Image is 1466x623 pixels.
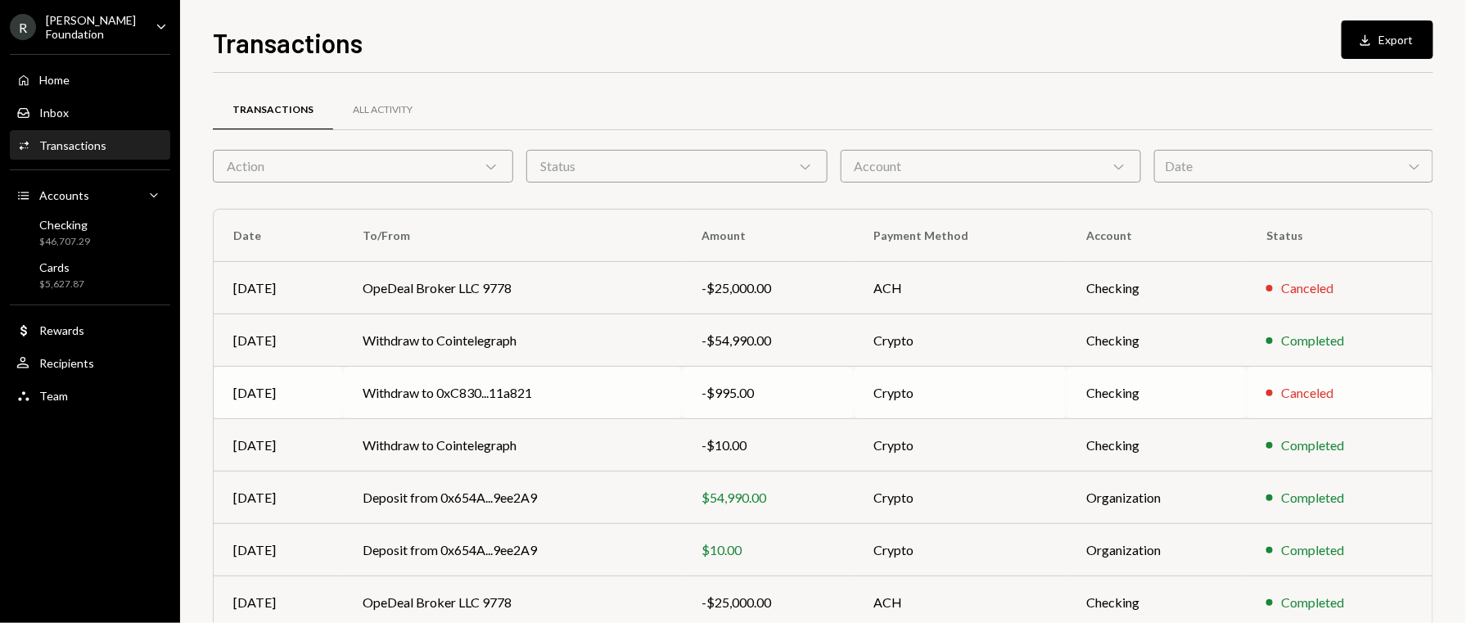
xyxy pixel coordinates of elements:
a: Accounts [10,180,170,210]
div: $5,627.87 [39,278,84,291]
div: Canceled [1281,383,1333,403]
div: All Activity [353,103,413,117]
td: Checking [1067,367,1247,419]
a: Transactions [10,130,170,160]
th: Payment Method [854,210,1067,262]
div: Accounts [39,188,89,202]
div: Completed [1281,488,1344,508]
a: Transactions [213,89,333,131]
div: Completed [1281,540,1344,560]
div: Checking [39,218,90,232]
td: Withdraw to Cointelegraph [343,419,681,472]
th: Status [1247,210,1432,262]
td: Checking [1067,314,1247,367]
div: Status [526,150,827,183]
div: [DATE] [233,278,323,298]
td: Organization [1067,472,1247,524]
div: R [10,14,36,40]
td: Crypto [854,314,1067,367]
h1: Transactions [213,26,363,59]
a: Cards$5,627.87 [10,255,170,295]
div: Action [213,150,513,183]
a: Recipients [10,348,170,377]
th: Date [214,210,343,262]
div: [DATE] [233,383,323,403]
td: Deposit from 0x654A...9ee2A9 [343,524,681,576]
td: ACH [854,262,1067,314]
div: -$25,000.00 [701,593,835,612]
div: Transactions [39,138,106,152]
div: Cards [39,260,84,274]
td: Withdraw to 0xC830...11a821 [343,367,681,419]
td: Organization [1067,524,1247,576]
div: Date [1154,150,1433,183]
div: [DATE] [233,331,323,350]
div: Home [39,73,70,87]
div: $54,990.00 [701,488,835,508]
td: Crypto [854,524,1067,576]
div: Completed [1281,331,1344,350]
td: Withdraw to Cointelegraph [343,314,681,367]
div: [DATE] [233,488,323,508]
div: -$995.00 [701,383,835,403]
th: Account [1067,210,1247,262]
a: Rewards [10,315,170,345]
td: Crypto [854,419,1067,472]
div: [DATE] [233,436,323,455]
td: OpeDeal Broker LLC 9778 [343,262,681,314]
div: Recipients [39,356,94,370]
td: Crypto [854,367,1067,419]
td: Checking [1067,262,1247,314]
div: Completed [1281,593,1344,612]
div: Completed [1281,436,1344,455]
div: -$25,000.00 [701,278,835,298]
th: To/From [343,210,681,262]
a: Team [10,381,170,410]
div: Inbox [39,106,69,120]
td: Deposit from 0x654A...9ee2A9 [343,472,681,524]
div: Transactions [232,103,313,117]
div: Canceled [1281,278,1333,298]
a: All Activity [333,89,432,131]
th: Amount [682,210,855,262]
div: [DATE] [233,540,323,560]
a: Checking$46,707.29 [10,213,170,252]
a: Home [10,65,170,94]
div: Account [841,150,1141,183]
div: $46,707.29 [39,235,90,249]
div: [DATE] [233,593,323,612]
div: [PERSON_NAME] Foundation [46,13,142,41]
button: Export [1342,20,1433,59]
div: -$54,990.00 [701,331,835,350]
div: Rewards [39,323,84,337]
td: Checking [1067,419,1247,472]
td: Crypto [854,472,1067,524]
a: Inbox [10,97,170,127]
div: Team [39,389,68,403]
div: $10.00 [701,540,835,560]
div: -$10.00 [701,436,835,455]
